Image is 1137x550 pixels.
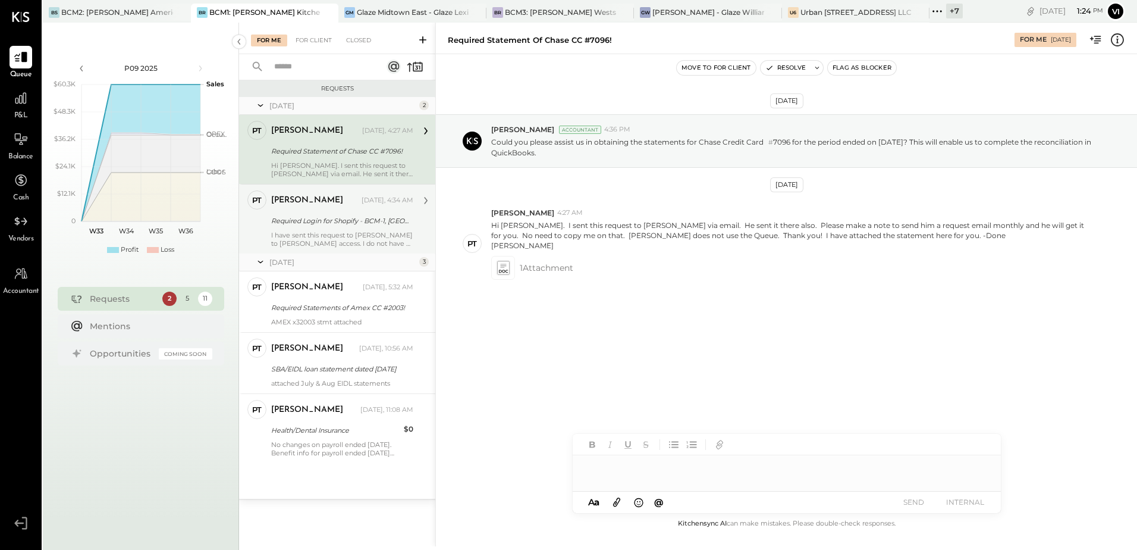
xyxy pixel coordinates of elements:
[180,292,194,306] div: 5
[651,495,667,510] button: @
[271,145,410,157] div: Required Statement of Chase CC #7096!
[638,437,654,452] button: Strikethrough
[419,101,429,110] div: 2
[206,80,224,88] text: Sales
[252,282,262,293] div: PT
[271,125,343,137] div: [PERSON_NAME]
[557,208,583,218] span: 4:27 AM
[55,162,76,170] text: $24.1K
[8,234,34,245] span: Vendors
[467,238,477,249] div: PT
[198,292,212,306] div: 11
[90,348,153,360] div: Opportunities
[654,496,664,508] span: @
[800,7,912,17] div: Urban [STREET_ADDRESS] LLC
[491,208,554,218] span: [PERSON_NAME]
[505,7,617,17] div: BCM3: [PERSON_NAME] Westside Grill
[1,169,41,204] a: Cash
[620,437,636,452] button: Underline
[8,152,33,162] span: Balance
[121,245,139,255] div: Profit
[54,135,76,143] text: $36.2K
[271,318,413,326] div: AMEX x32003 stmt attached
[159,348,212,360] div: Coming Soon
[10,70,32,80] span: Queue
[585,496,604,509] button: Aa
[652,7,764,17] div: [PERSON_NAME] - Glaze Williamsburg One LLC
[245,85,429,93] div: Requests
[941,494,989,510] button: INTERNAL
[269,101,416,111] div: [DATE]
[1,87,41,121] a: P&L
[594,496,599,508] span: a
[684,437,699,452] button: Ordered List
[640,7,651,18] div: GW
[359,344,413,354] div: [DATE], 10:56 AM
[491,240,1096,251] div: [PERSON_NAME]
[360,405,413,415] div: [DATE], 11:08 AM
[363,283,413,292] div: [DATE], 5:32 AM
[71,217,76,225] text: 0
[271,195,343,207] div: [PERSON_NAME]
[761,61,811,75] button: Resolve
[57,189,76,198] text: $12.1K
[946,4,963,18] div: + 7
[1,210,41,245] a: Vendors
[362,196,413,205] div: [DATE], 4:34 AM
[344,7,355,18] div: GM
[768,138,773,146] span: #
[49,7,59,18] div: BS
[61,7,173,17] div: BCM2: [PERSON_NAME] American Cooking
[890,494,938,510] button: SEND
[271,363,410,375] div: SBA/EIDL loan statement dated [DATE]
[271,379,413,387] div: attached July & Aug EIDL statements
[1020,35,1047,45] div: For Me
[271,440,413,457] div: No changes on payroll ended [DATE]. Benefit info for payroll ended [DATE] attached
[13,193,29,204] span: Cash
[604,125,630,135] span: 4:36 PM
[178,227,193,235] text: W36
[357,7,469,17] div: Glaze Midtown East - Glaze Lexington One LLC
[362,126,413,136] div: [DATE], 4:27 AM
[677,61,756,75] button: Move to for client
[419,257,429,267] div: 3
[251,35,287,46] div: For Me
[1051,36,1071,44] div: [DATE]
[271,302,410,314] div: Required Statements of Amex CC #2003!
[14,111,28,121] span: P&L
[492,7,503,18] div: BR
[89,227,103,235] text: W33
[206,130,225,138] text: OPEX
[252,404,262,415] div: PT
[770,93,803,108] div: [DATE]
[149,227,163,235] text: W35
[340,35,377,46] div: Closed
[666,437,681,452] button: Unordered List
[491,137,1096,158] p: Could you please assist us in obtaining the statements for Chase Credit Card 7096 for the period ...
[404,423,413,435] div: $0
[271,231,413,248] div: I have sent this request to [PERSON_NAME] to [PERSON_NAME] access. I do not have a login. Please ...
[209,7,321,17] div: BCM1: [PERSON_NAME] Kitchen Bar Market
[54,80,76,88] text: $60.3K
[1,128,41,162] a: Balance
[491,124,554,135] span: [PERSON_NAME]
[206,167,224,176] text: Labor
[252,195,262,206] div: PT
[90,293,156,305] div: Requests
[118,227,134,235] text: W34
[90,320,206,332] div: Mentions
[90,63,191,73] div: P09 2025
[206,130,227,139] text: Occu...
[252,125,262,136] div: PT
[491,220,1096,251] p: Hi [PERSON_NAME]. I sent this request to [PERSON_NAME] via email. He sent it there also. Please m...
[197,7,208,18] div: BR
[1025,5,1037,17] div: copy link
[290,35,338,46] div: For Client
[520,256,573,280] span: 1 Attachment
[271,343,343,355] div: [PERSON_NAME]
[1,46,41,80] a: Queue
[712,437,727,452] button: Add URL
[54,107,76,115] text: $48.3K
[1039,5,1103,17] div: [DATE]
[271,161,413,178] div: Hi [PERSON_NAME]. I sent this request to [PERSON_NAME] via email. He sent it there also. Please m...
